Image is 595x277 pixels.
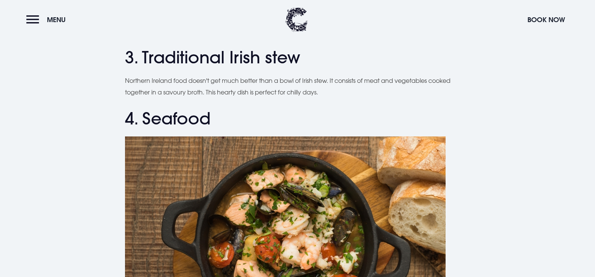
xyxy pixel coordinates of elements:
button: Menu [26,12,69,28]
span: Menu [47,15,66,24]
h2: 3. Traditional Irish stew [125,48,470,67]
p: Northern Ireland food doesn't get much better than a bowl of Irish stew. It consists of meat and ... [125,75,470,98]
h2: 4. Seafood [125,109,470,129]
img: Clandeboye Lodge [285,7,308,32]
button: Book Now [524,12,569,28]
